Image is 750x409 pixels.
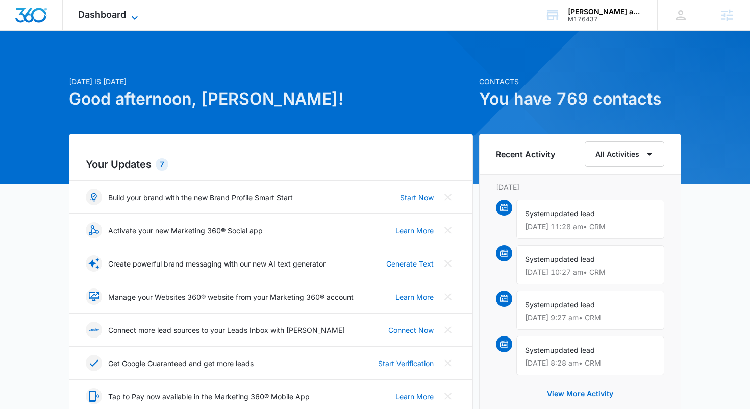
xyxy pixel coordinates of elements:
p: Connect more lead sources to your Leads Inbox with [PERSON_NAME] [108,325,345,335]
a: Start Now [400,192,434,203]
div: account name [568,8,642,16]
button: Close [440,255,456,272]
h1: You have 769 contacts [479,87,681,111]
div: 7 [156,158,168,171]
img: tab_domain_overview_orange.svg [28,59,36,67]
span: Dashboard [78,9,126,20]
div: account id [568,16,642,23]
p: Tap to Pay now available in the Marketing 360® Mobile App [108,391,310,402]
a: Connect Now [388,325,434,335]
h2: Your Updates [86,157,456,172]
button: Close [440,322,456,338]
p: [DATE] 10:27 am • CRM [525,269,656,276]
span: System [525,300,550,309]
p: [DATE] 11:28 am • CRM [525,223,656,230]
p: [DATE] 9:27 am • CRM [525,314,656,321]
div: Domain: [DOMAIN_NAME] [27,27,112,35]
p: Manage your Websites 360® website from your Marketing 360® account [108,292,354,302]
p: Activate your new Marketing 360® Social app [108,225,263,236]
a: Learn More [395,225,434,236]
button: Close [440,222,456,238]
button: View More Activity [537,381,623,406]
p: [DATE] 8:28 am • CRM [525,359,656,367]
img: logo_orange.svg [16,16,24,25]
span: System [525,346,550,354]
a: Learn More [395,292,434,302]
a: Start Verification [378,358,434,369]
p: Contacts [479,76,681,87]
button: All Activities [585,141,664,167]
span: updated lead [550,346,595,354]
img: website_grey.svg [16,27,24,35]
div: Keywords by Traffic [113,60,172,67]
span: updated lead [550,255,595,263]
p: [DATE] is [DATE] [69,76,473,87]
div: Domain Overview [39,60,91,67]
span: System [525,209,550,218]
button: Close [440,388,456,404]
a: Learn More [395,391,434,402]
div: v 4.0.25 [29,16,50,25]
p: Get Google Guaranteed and get more leads [108,358,254,369]
h1: Good afternoon, [PERSON_NAME]! [69,87,473,111]
p: Create powerful brand messaging with our new AI text generator [108,258,326,269]
span: System [525,255,550,263]
a: Generate Text [386,258,434,269]
span: updated lead [550,300,595,309]
button: Close [440,288,456,305]
p: Build your brand with the new Brand Profile Smart Start [108,192,293,203]
p: [DATE] [496,182,664,193]
button: Close [440,355,456,371]
h6: Recent Activity [496,148,555,160]
img: tab_keywords_by_traffic_grey.svg [102,59,110,67]
span: updated lead [550,209,595,218]
button: Close [440,189,456,205]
